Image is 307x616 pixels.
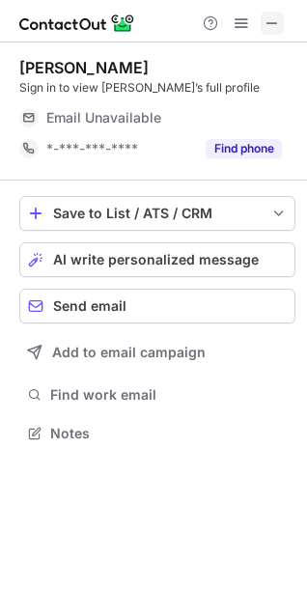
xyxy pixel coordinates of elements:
[53,252,259,267] span: AI write personalized message
[50,425,288,442] span: Notes
[19,79,295,97] div: Sign in to view [PERSON_NAME]’s full profile
[19,12,135,35] img: ContactOut v5.3.10
[206,139,282,158] button: Reveal Button
[52,345,206,360] span: Add to email campaign
[19,242,295,277] button: AI write personalized message
[19,58,149,77] div: [PERSON_NAME]
[50,386,288,404] span: Find work email
[19,381,295,408] button: Find work email
[19,420,295,447] button: Notes
[53,206,262,221] div: Save to List / ATS / CRM
[19,196,295,231] button: save-profile-one-click
[53,298,126,314] span: Send email
[19,289,295,323] button: Send email
[19,335,295,370] button: Add to email campaign
[46,109,161,126] span: Email Unavailable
